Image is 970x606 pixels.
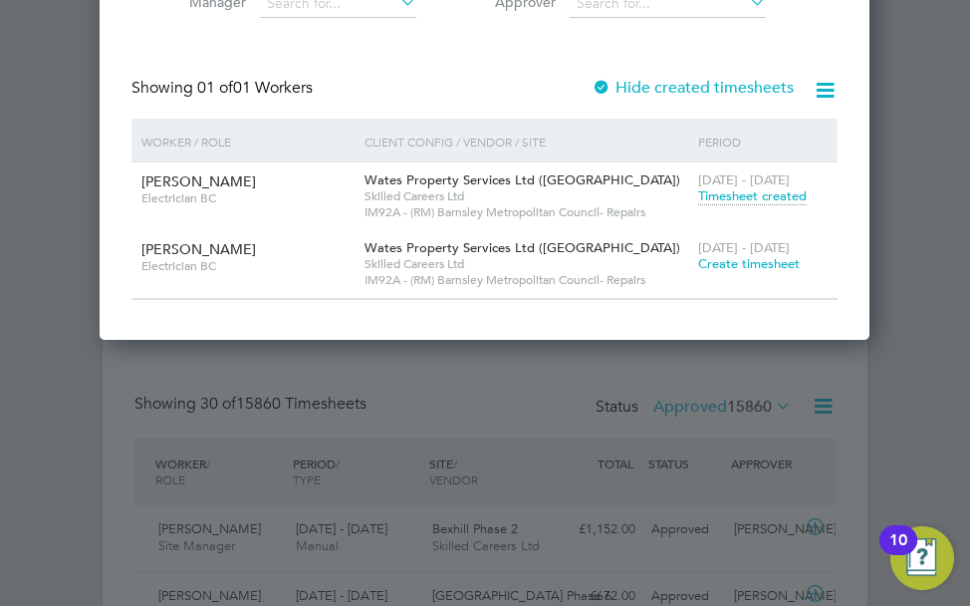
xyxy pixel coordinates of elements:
[890,526,954,590] button: Open Resource Center, 10 new notifications
[889,540,907,566] div: 10
[136,119,360,164] div: Worker / Role
[698,171,790,188] span: [DATE] - [DATE]
[364,256,689,272] span: Skilled Careers Ltd
[364,171,680,188] span: Wates Property Services Ltd ([GEOGRAPHIC_DATA])
[141,190,350,206] span: Electrician BC
[698,187,807,205] span: Timesheet created
[698,255,800,272] span: Create timesheet
[141,258,350,274] span: Electrician BC
[364,188,689,204] span: Skilled Careers Ltd
[693,119,833,164] div: Period
[364,272,689,288] span: IM92A - (RM) Barnsley Metropolitan Council- Repairs
[364,204,689,220] span: IM92A - (RM) Barnsley Metropolitan Council- Repairs
[141,172,256,190] span: [PERSON_NAME]
[197,78,313,98] span: 01 Workers
[197,78,233,98] span: 01 of
[141,240,256,258] span: [PERSON_NAME]
[698,239,790,256] span: [DATE] - [DATE]
[592,78,794,98] label: Hide created timesheets
[131,78,317,99] div: Showing
[364,239,680,256] span: Wates Property Services Ltd ([GEOGRAPHIC_DATA])
[360,119,694,164] div: Client Config / Vendor / Site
